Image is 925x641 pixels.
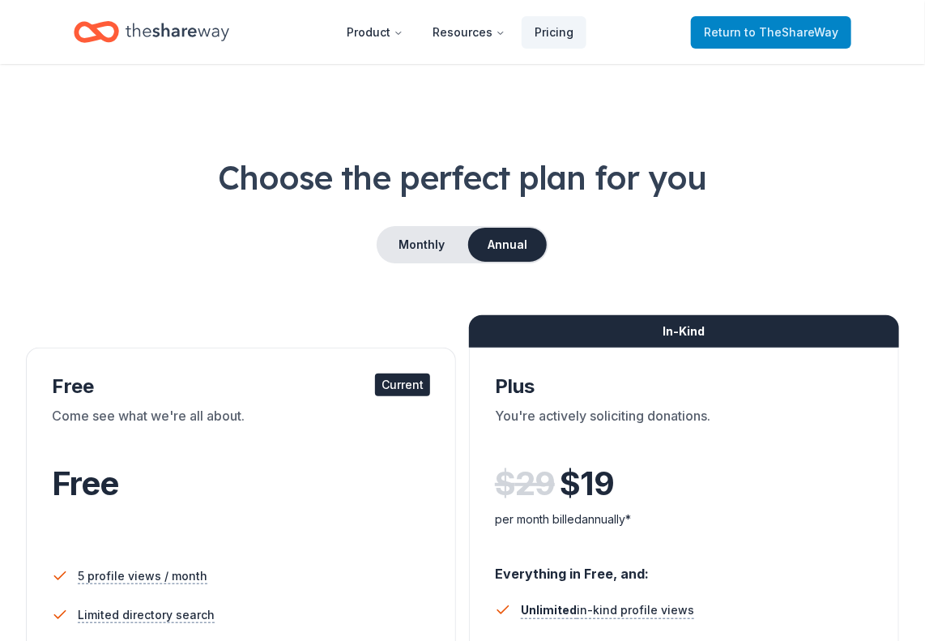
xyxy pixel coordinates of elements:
[78,605,215,625] span: Limited directory search
[468,228,547,262] button: Annual
[26,155,899,200] h1: Choose the perfect plan for you
[52,464,118,503] span: Free
[560,461,614,506] span: $ 19
[522,16,586,49] a: Pricing
[378,228,465,262] button: Monthly
[375,374,430,396] div: Current
[74,13,229,51] a: Home
[495,550,873,584] div: Everything in Free, and:
[521,603,577,617] span: Unlimited
[469,315,899,348] div: In-Kind
[334,13,586,51] nav: Main
[521,603,694,617] span: in-kind profile views
[744,25,838,39] span: to TheShareWay
[78,566,207,586] span: 5 profile views / month
[691,16,851,49] a: Returnto TheShareWay
[334,16,416,49] button: Product
[495,406,873,451] div: You're actively soliciting donations.
[704,23,838,42] span: Return
[420,16,518,49] button: Resources
[52,406,430,451] div: Come see what we're all about.
[52,374,430,400] div: Free
[495,510,873,529] div: per month billed annually*
[495,374,873,400] div: Plus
